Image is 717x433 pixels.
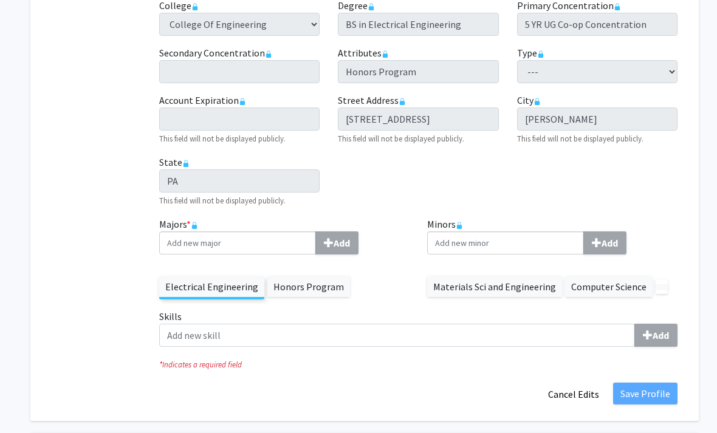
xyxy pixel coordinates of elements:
b: Add [334,237,350,249]
label: Secondary Concentration [159,46,272,60]
svg: This information is provided and automatically updated by Drexel University and is not editable o... [537,50,544,58]
small: This field will not be displayed publicly. [159,196,286,205]
label: Computer Science [565,276,653,297]
label: Electrical Engineering [159,276,264,297]
svg: This information is provided and automatically updated by Drexel University and is not editable o... [265,50,272,58]
label: Majors [159,217,410,254]
svg: This information is provided and automatically updated by Drexel University and is not editable o... [399,98,406,105]
svg: This information is provided and automatically updated by Drexel University and is not editable o... [191,3,199,10]
svg: This information is provided and automatically updated by Drexel University and is not editable o... [239,98,246,105]
label: City [517,93,541,107]
label: Street Address [338,93,406,107]
iframe: Chat [9,378,52,424]
input: MinorsAdd [427,231,584,254]
button: Majors* [315,231,358,254]
label: Account Expiration [159,93,246,107]
label: Materials Sci and Engineering [427,276,562,297]
label: Type [517,46,544,60]
svg: This information is provided and automatically updated by Drexel University and is not editable o... [533,98,541,105]
label: Attributes [338,46,389,60]
svg: This information is provided and automatically updated by Drexel University and is not editable o... [614,3,621,10]
button: Skills [634,324,678,347]
small: This field will not be displayed publicly. [338,134,464,143]
svg: This information is provided and automatically updated by Drexel University and is not editable o... [382,50,389,58]
label: Minors [427,217,678,254]
b: Add [653,329,669,341]
small: This field will not be displayed publicly. [159,134,286,143]
button: Minors [583,231,626,254]
button: Save Profile [613,383,678,404]
button: Cancel Edits [540,383,607,406]
b: Add [602,237,618,249]
input: Majors*Add [159,231,316,254]
label: Honors Program [267,276,350,297]
i: Indicates a required field [159,359,678,370]
label: Skills [159,309,678,347]
svg: This information is provided and automatically updated by Drexel University and is not editable o... [368,3,375,10]
svg: This information is provided and automatically updated by Drexel University and is not editable o... [182,160,190,167]
label: State [159,155,190,169]
small: This field will not be displayed publicly. [517,134,643,143]
input: SkillsAdd [159,324,635,347]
